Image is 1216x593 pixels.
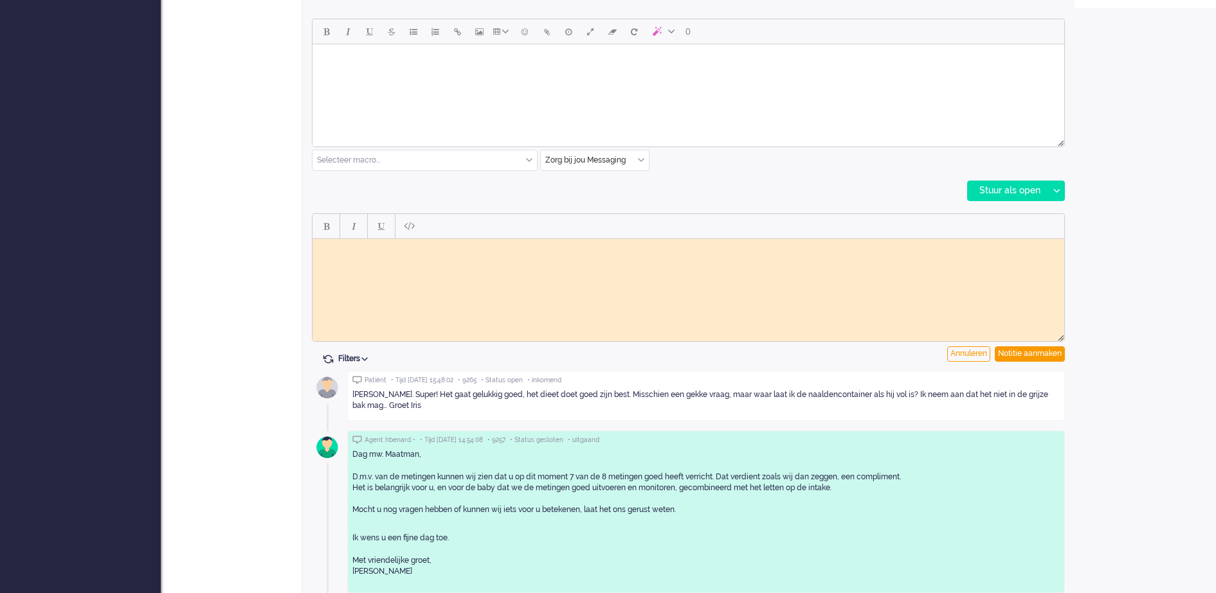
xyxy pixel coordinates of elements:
[313,239,1064,330] iframe: Rich Text Area
[568,436,599,445] span: • uitgaand
[680,21,696,42] button: 0
[424,21,446,42] button: Numbered list
[352,389,1060,411] div: [PERSON_NAME]. Super! Het gaat gelukkig goed, het dieet doet goed zijn best. Misschien een gekke ...
[1053,330,1064,341] div: Resize
[359,21,381,42] button: Underline
[645,21,680,42] button: AI
[381,21,403,42] button: Strikethrough
[420,436,483,445] span: • Tijd [DATE] 14:54:08
[352,449,1060,515] p: Dag mw. Maatman, D.m.v. van de metingen kunnen wij zien dat u op dit moment 7 van de 8 metingen g...
[315,215,337,237] button: Bold
[365,436,415,445] span: Agent hbenard •
[365,376,386,385] span: Patiënt
[398,215,420,237] button: Paste plain text
[481,376,523,385] span: • Status open
[311,371,343,403] img: avatar
[510,436,563,445] span: • Status gesloten
[313,44,1064,135] iframe: Rich Text Area
[315,21,337,42] button: Bold
[403,21,424,42] button: Bullet list
[343,215,365,237] button: Italic
[391,376,453,385] span: • Tijd [DATE] 15:48:02
[458,376,476,385] span: • 9265
[527,376,561,385] span: • inkomend
[490,21,514,42] button: Table
[311,431,343,463] img: avatar
[487,436,505,445] span: • 9257
[601,21,623,42] button: Clear formatting
[558,21,579,42] button: Delay message
[370,215,392,237] button: Underline
[352,436,362,444] img: ic_chat_grey.svg
[514,21,536,42] button: Emoticons
[337,21,359,42] button: Italic
[685,26,691,37] span: 0
[536,21,558,42] button: Add attachment
[352,376,362,384] img: ic_chat_grey.svg
[947,346,990,362] div: Annuleren
[352,533,1060,577] p: Ik wens u een fijne dag toe. Met vriendelijke groet, [PERSON_NAME]
[468,21,490,42] button: Insert/edit image
[338,354,372,363] span: Filters
[623,21,645,42] button: Reset content
[446,21,468,42] button: Insert/edit link
[968,181,1048,200] div: Stuur als open
[1053,135,1064,146] div: Resize
[995,346,1065,362] div: Notitie aanmaken
[579,21,601,42] button: Fullscreen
